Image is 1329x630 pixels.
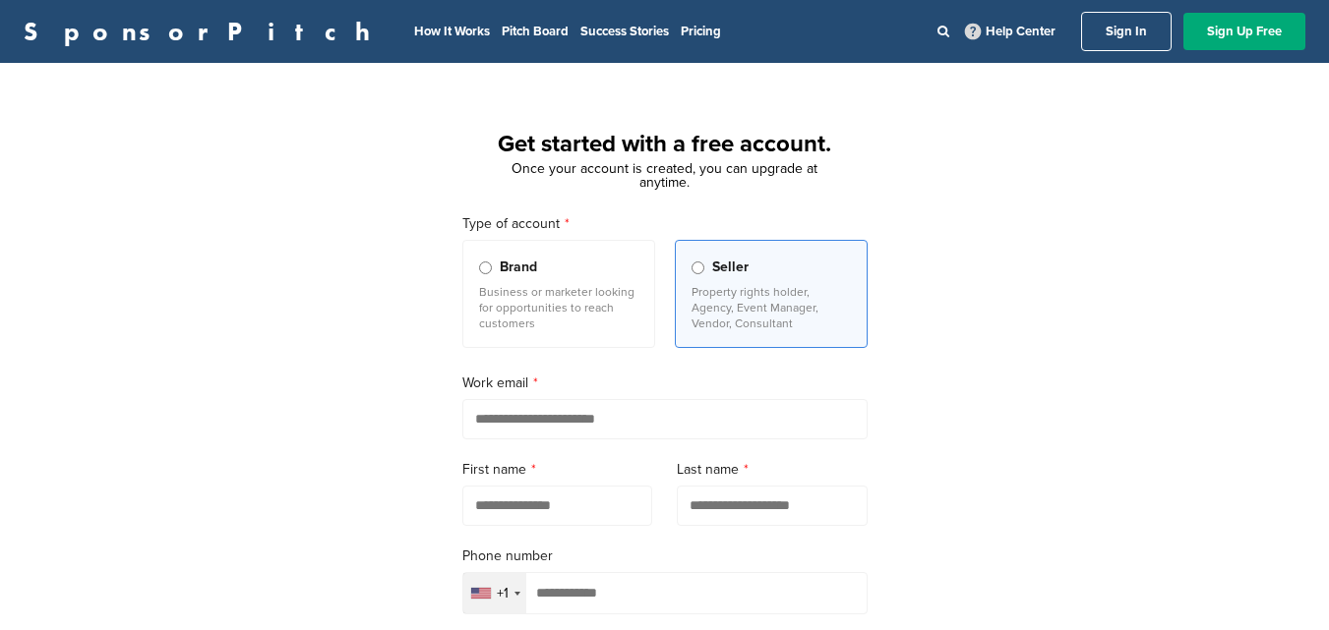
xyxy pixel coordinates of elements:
span: Brand [500,257,537,278]
span: Once your account is created, you can upgrade at anytime. [512,160,817,191]
a: Sign Up Free [1183,13,1305,50]
a: Help Center [961,20,1059,43]
input: Brand Business or marketer looking for opportunities to reach customers [479,261,492,274]
a: Pitch Board [502,24,569,39]
p: Business or marketer looking for opportunities to reach customers [479,284,638,331]
a: SponsorPitch [24,19,383,44]
div: Selected country [463,573,526,613]
p: Property rights holder, Agency, Event Manager, Vendor, Consultant [692,284,851,331]
label: Phone number [462,545,868,567]
a: Success Stories [580,24,669,39]
label: First name [462,459,653,481]
a: Pricing [681,24,721,39]
h1: Get started with a free account. [439,127,891,162]
label: Type of account [462,213,868,235]
label: Last name [677,459,868,481]
a: How It Works [414,24,490,39]
a: Sign In [1081,12,1172,51]
label: Work email [462,372,868,394]
span: Seller [712,257,749,278]
input: Seller Property rights holder, Agency, Event Manager, Vendor, Consultant [692,261,704,274]
div: +1 [497,587,509,601]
